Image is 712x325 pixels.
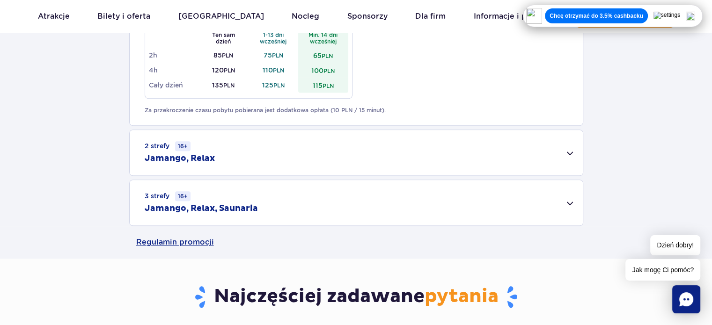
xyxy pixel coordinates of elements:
[222,52,233,59] small: PLN
[97,5,150,28] a: Bilety i oferta
[198,78,249,93] td: 135
[272,52,283,59] small: PLN
[145,106,568,115] p: Za przekroczenie czasu pobytu pobierana jest dodatkowa opłata (10 PLN / 15 minut).
[249,28,299,48] th: 1-13 dni wcześniej
[323,67,335,74] small: PLN
[145,141,191,151] small: 2 strefy
[145,153,215,164] h2: Jamango, Relax
[178,5,264,28] a: [GEOGRAPHIC_DATA]
[323,82,334,89] small: PLN
[415,5,446,28] a: Dla firm
[136,226,576,259] a: Regulamin promocji
[149,78,199,93] td: Cały dzień
[198,28,249,48] th: Ten sam dzień
[149,63,199,78] td: 4h
[273,82,285,89] small: PLN
[175,141,191,151] small: 16+
[298,78,348,93] td: 115
[298,48,348,63] td: 65
[145,203,258,214] h2: Jamango, Relax, Saunaria
[145,191,191,201] small: 3 strefy
[149,48,199,63] td: 2h
[224,67,235,74] small: PLN
[298,28,348,48] th: Min. 14 dni wcześniej
[625,259,700,281] span: Jak mogę Ci pomóc?
[38,5,70,28] a: Atrakcje
[298,63,348,78] td: 100
[347,5,388,28] a: Sponsorzy
[322,52,333,59] small: PLN
[198,63,249,78] td: 120
[249,78,299,93] td: 125
[425,285,499,308] span: pytania
[672,285,700,313] div: Chat
[136,285,576,309] h3: Najczęściej zadawane
[223,82,235,89] small: PLN
[175,191,191,201] small: 16+
[273,67,284,74] small: PLN
[650,235,700,255] span: Dzień dobry!
[198,48,249,63] td: 85
[249,63,299,78] td: 110
[474,5,548,28] a: Informacje i pomoc
[292,5,319,28] a: Nocleg
[249,48,299,63] td: 75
